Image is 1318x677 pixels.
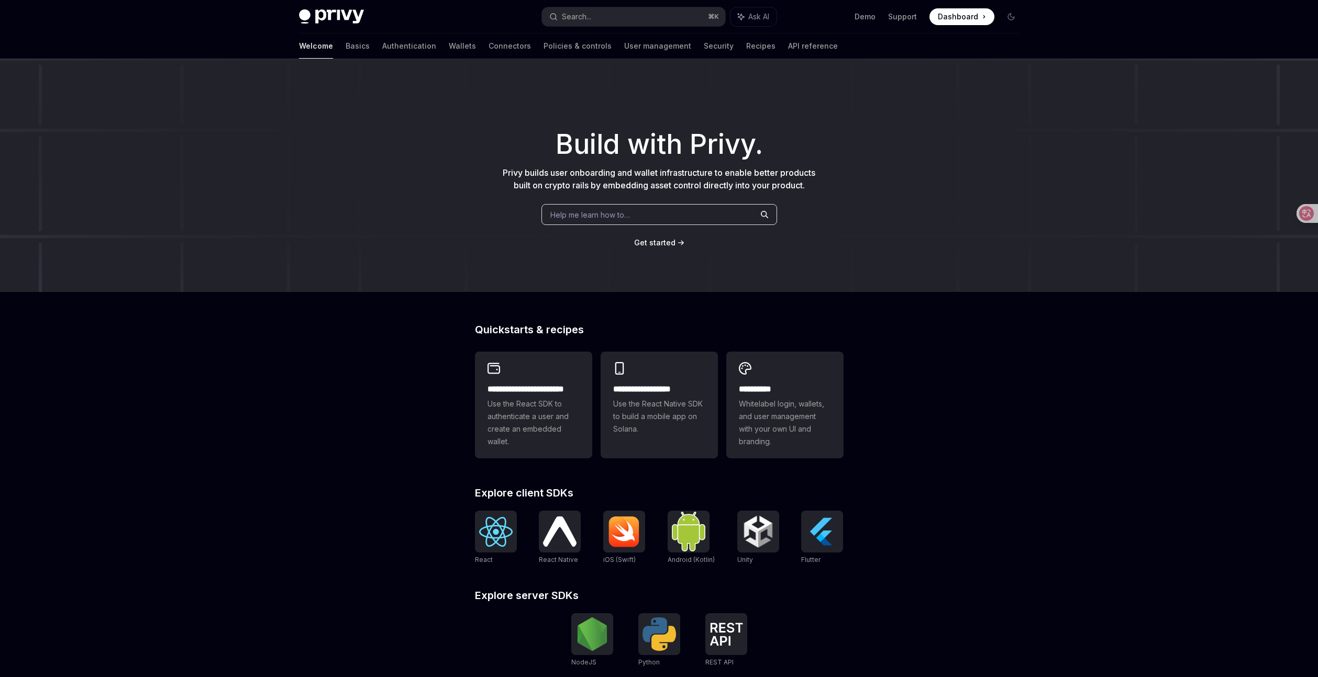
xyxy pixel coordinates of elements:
[299,9,364,24] img: dark logo
[726,352,844,458] a: **** *****Whitelabel login, wallets, and user management with your own UI and branding.
[788,33,838,59] a: API reference
[479,517,513,547] img: React
[299,33,333,59] a: Welcome
[746,33,776,59] a: Recipes
[739,398,831,448] span: Whitelabel login, wallets, and user management with your own UI and branding.
[737,511,779,565] a: UnityUnity
[539,511,581,565] a: React NativeReact Native
[638,658,660,666] span: Python
[449,33,476,59] a: Wallets
[562,10,591,23] div: Search...
[503,167,815,190] span: Privy builds user onboarding and wallet infrastructure to enable better products built on crypto ...
[748,12,769,22] span: Ask AI
[741,515,775,548] img: Unity
[475,488,573,498] span: Explore client SDKs
[550,209,630,220] span: Help me learn how to…
[543,516,577,546] img: React Native
[575,617,609,651] img: NodeJS
[475,556,493,563] span: React
[643,617,676,651] img: Python
[544,33,612,59] a: Policies & controls
[801,511,843,565] a: FlutterFlutter
[539,556,578,563] span: React Native
[634,238,675,247] span: Get started
[737,556,753,563] span: Unity
[938,12,978,22] span: Dashboard
[489,33,531,59] a: Connectors
[710,623,743,646] img: REST API
[624,33,691,59] a: User management
[668,556,715,563] span: Android (Kotlin)
[730,7,777,26] button: Ask AI
[855,12,876,22] a: Demo
[601,352,718,458] a: **** **** **** ***Use the React Native SDK to build a mobile app on Solana.
[603,556,636,563] span: iOS (Swift)
[805,515,839,548] img: Flutter
[1003,8,1020,25] button: Toggle dark mode
[668,511,715,565] a: Android (Kotlin)Android (Kotlin)
[571,613,613,668] a: NodeJSNodeJS
[888,12,917,22] a: Support
[346,33,370,59] a: Basics
[708,13,719,21] span: ⌘ K
[613,398,705,435] span: Use the React Native SDK to build a mobile app on Solana.
[704,33,734,59] a: Security
[488,398,580,448] span: Use the React SDK to authenticate a user and create an embedded wallet.
[603,511,645,565] a: iOS (Swift)iOS (Swift)
[475,324,584,335] span: Quickstarts & recipes
[929,8,994,25] a: Dashboard
[705,658,734,666] span: REST API
[542,7,725,26] button: Search...⌘K
[705,613,747,668] a: REST APIREST API
[475,590,579,601] span: Explore server SDKs
[382,33,436,59] a: Authentication
[571,658,596,666] span: NodeJS
[556,135,763,154] span: Build with Privy.
[672,512,705,551] img: Android (Kotlin)
[607,516,641,547] img: iOS (Swift)
[634,238,675,248] a: Get started
[801,556,821,563] span: Flutter
[638,613,680,668] a: PythonPython
[475,511,517,565] a: ReactReact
